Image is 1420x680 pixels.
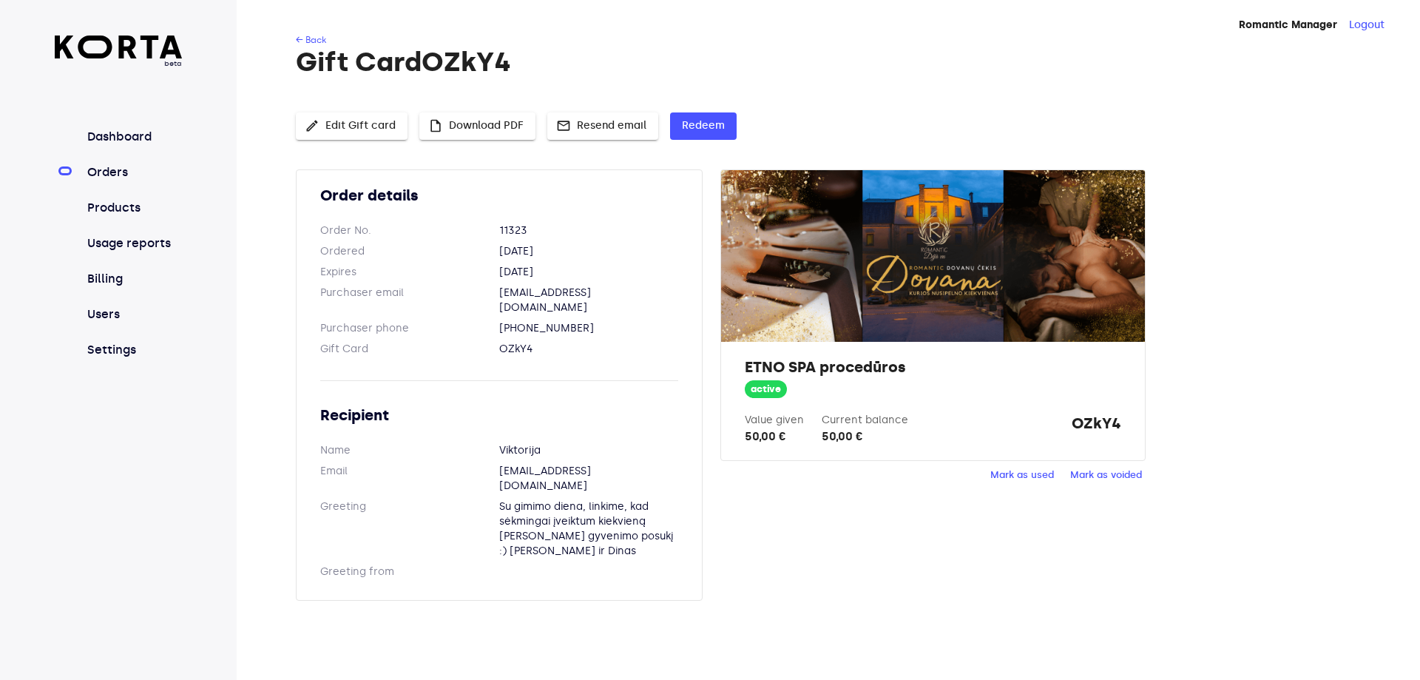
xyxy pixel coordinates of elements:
[1072,413,1121,445] strong: OZkY4
[745,428,804,445] div: 50,00 €
[320,244,499,259] dt: Ordered
[84,128,183,146] a: Dashboard
[431,117,524,135] span: Download PDF
[55,36,183,58] img: Korta
[296,112,408,140] button: Edit Gift card
[419,112,535,140] button: Download PDF
[320,499,499,559] dt: Greeting
[84,306,183,323] a: Users
[84,270,183,288] a: Billing
[499,244,678,259] dd: [DATE]
[990,467,1054,484] span: Mark as used
[556,118,571,133] span: mail
[745,414,804,426] label: Value given
[499,286,678,315] dd: [EMAIL_ADDRESS][DOMAIN_NAME]
[320,342,499,357] dt: Gift Card
[822,414,908,426] label: Current balance
[499,499,678,559] dd: Su gimimo diena, linkime, kad sėkmingai įveiktum kiekvieną [PERSON_NAME] gyvenimo posukį :) [PERS...
[682,117,725,135] span: Redeem
[499,464,678,494] dd: [EMAIL_ADDRESS][DOMAIN_NAME]
[1066,464,1146,487] button: Mark as voided
[320,443,499,458] dt: Name
[296,118,408,130] a: Edit Gift card
[84,164,183,181] a: Orders
[84,341,183,359] a: Settings
[55,36,183,69] a: beta
[499,342,678,357] dd: OZkY4
[320,565,499,579] dt: Greeting from
[308,117,396,135] span: Edit Gift card
[428,118,443,133] span: insert_drive_file
[499,265,678,280] dd: [DATE]
[499,321,678,336] dd: [PHONE_NUMBER]
[55,58,183,69] span: beta
[320,321,499,336] dt: Purchaser phone
[1070,467,1142,484] span: Mark as voided
[670,112,737,140] button: Redeem
[320,405,678,425] h2: Recipient
[745,383,787,397] span: active
[320,265,499,280] dt: Expires
[320,223,499,238] dt: Order No.
[296,47,1358,77] h1: Gift Card OZkY4
[547,112,658,140] button: Resend email
[320,286,499,315] dt: Purchaser email
[745,357,1120,377] h2: ETNO SPA procedūros
[84,235,183,252] a: Usage reports
[305,118,319,133] span: edit
[987,464,1058,487] button: Mark as used
[1239,18,1337,31] strong: Romantic Manager
[822,428,908,445] div: 50,00 €
[296,35,326,45] a: ← Back
[1349,18,1384,33] button: Logout
[499,443,678,458] dd: Viktorija
[84,199,183,217] a: Products
[320,464,499,494] dt: Email
[499,223,678,238] dd: 11323
[320,185,678,206] h2: Order details
[559,117,646,135] span: Resend email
